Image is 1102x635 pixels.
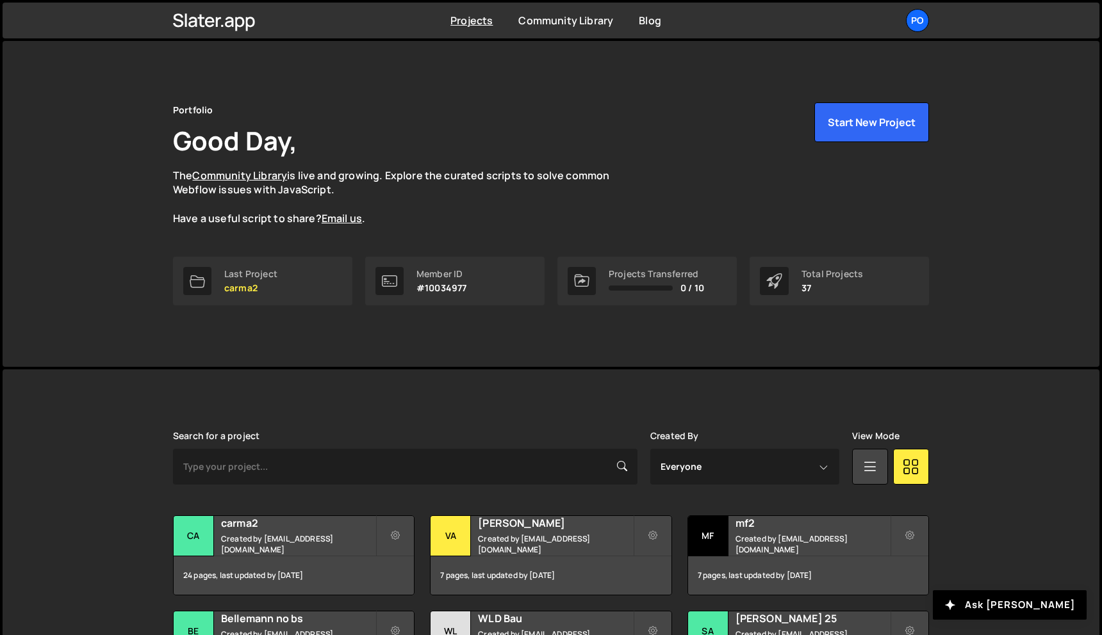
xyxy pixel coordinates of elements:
p: 37 [802,283,863,293]
small: Created by [EMAIL_ADDRESS][DOMAIN_NAME] [478,533,632,555]
a: Projects [450,13,493,28]
h2: [PERSON_NAME] 25 [736,611,890,625]
h2: carma2 [221,516,375,530]
div: 7 pages, last updated by [DATE] [431,556,671,595]
h2: [PERSON_NAME] [478,516,632,530]
a: ca carma2 Created by [EMAIL_ADDRESS][DOMAIN_NAME] 24 pages, last updated by [DATE] [173,515,415,595]
div: mf [688,516,728,556]
a: Community Library [518,13,613,28]
span: 0 / 10 [680,283,704,293]
label: Search for a project [173,431,259,441]
p: The is live and growing. Explore the curated scripts to solve common Webflow issues with JavaScri... [173,168,634,226]
a: Last Project carma2 [173,257,352,305]
label: View Mode [852,431,900,441]
div: Last Project [224,269,277,279]
a: Email us [322,211,362,225]
div: ca [174,516,214,556]
div: Portfolio [173,102,213,118]
p: #10034977 [416,283,466,293]
small: Created by [EMAIL_ADDRESS][DOMAIN_NAME] [736,533,890,555]
a: Va [PERSON_NAME] Created by [EMAIL_ADDRESS][DOMAIN_NAME] 7 pages, last updated by [DATE] [430,515,671,595]
input: Type your project... [173,449,637,485]
a: Community Library [192,168,287,182]
h2: Bellemann no bs [221,611,375,625]
small: Created by [EMAIL_ADDRESS][DOMAIN_NAME] [221,533,375,555]
div: Member ID [416,269,466,279]
label: Created By [650,431,699,441]
a: mf mf2 Created by [EMAIL_ADDRESS][DOMAIN_NAME] 7 pages, last updated by [DATE] [687,515,929,595]
div: Total Projects [802,269,863,279]
p: carma2 [224,283,277,293]
a: Blog [639,13,661,28]
div: Projects Transferred [609,269,704,279]
div: 24 pages, last updated by [DATE] [174,556,414,595]
h2: mf2 [736,516,890,530]
h1: Good Day, [173,123,297,158]
div: 7 pages, last updated by [DATE] [688,556,928,595]
div: Va [431,516,471,556]
a: Po [906,9,929,32]
button: Start New Project [814,102,929,142]
button: Ask [PERSON_NAME] [933,590,1087,620]
h2: WLD Bau [478,611,632,625]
